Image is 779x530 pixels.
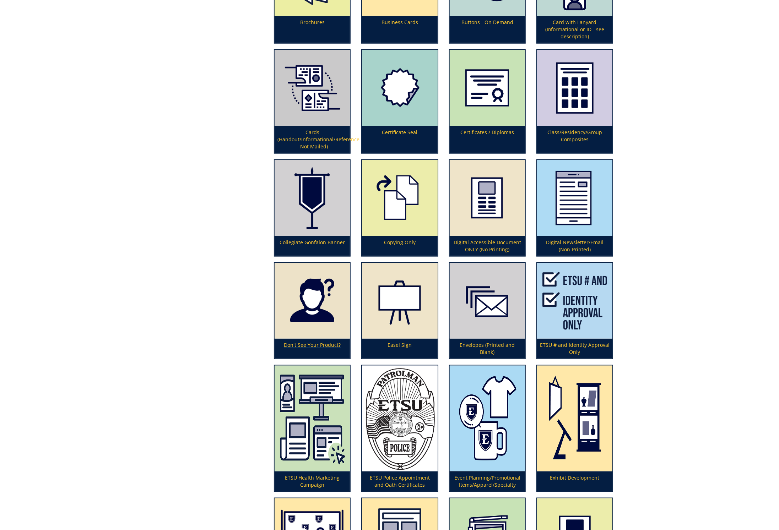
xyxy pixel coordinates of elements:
[362,160,437,236] img: copying-5a0f03feb07059.94806612.png
[362,160,437,256] a: Copying Only
[362,236,437,256] p: Copying Only
[362,366,437,471] img: policecertart-67a0f341ac7049.77219506.png
[450,50,525,126] img: certificates--diplomas-5a05f869a6b240.56065883.png
[537,263,612,359] a: ETSU # and Identity Approval Only
[537,236,612,256] p: Digital Newsletter/Email (Non-Printed)
[537,263,612,339] img: etsu%20assignment-617843c1f3e4b8.13589178.png
[450,366,525,471] img: promotional%20items%20icon-621cf3f26df267.81791671.png
[275,50,350,126] img: index%20reference%20card%20art-5b7c246b46b985.83964793.png
[362,50,437,153] a: Certificate Seal
[450,339,525,359] p: Envelopes (Printed and Blank)
[275,339,350,359] p: Don't See Your Product?
[450,160,525,236] img: eflyer-59838ae8965085.60431837.png
[275,126,350,153] p: Cards (Handout/Informational/Reference - Not Mailed)
[275,16,350,43] p: Brochures
[362,339,437,359] p: Easel Sign
[362,16,437,43] p: Business Cards
[275,263,350,339] img: dont%20see-5aa6baf09686e9.98073190.png
[275,366,350,491] a: ETSU Health Marketing Campaign
[450,16,525,43] p: Buttons - On Demand
[362,126,437,153] p: Certificate Seal
[537,126,612,153] p: Class/Residency/Group Composites
[537,50,612,126] img: class-composites-59482f17003723.28248747.png
[450,236,525,256] p: Digital Accessible Document ONLY (No Printing)
[450,126,525,153] p: Certificates / Diplomas
[450,50,525,153] a: Certificates / Diplomas
[275,263,350,359] a: Don't See Your Product?
[362,50,437,126] img: certificateseal-5a9714020dc3f7.12157616.png
[275,366,350,471] img: clinic%20project-6078417515ab93.06286557.png
[275,160,350,236] img: collegiate-(gonfalon)-banner-59482f3c476cc1.32530966.png
[362,366,437,491] a: ETSU Police Appointment and Oath Certificates
[537,366,612,491] a: Exhibit Development
[275,160,350,256] a: Collegiate Gonfalon Banner
[362,471,437,491] p: ETSU Police Appointment and Oath Certificates
[275,471,350,491] p: ETSU Health Marketing Campaign
[450,160,525,256] a: Digital Accessible Document ONLY (No Printing)
[275,236,350,256] p: Collegiate Gonfalon Banner
[537,339,612,359] p: ETSU # and Identity Approval Only
[537,160,612,256] a: Digital Newsletter/Email (Non-Printed)
[537,50,612,153] a: Class/Residency/Group Composites
[450,366,525,491] a: Event Planning/Promotional Items/Apparel/Specialty
[362,263,437,359] a: Easel Sign
[450,263,525,339] img: envelopes-(bulk-order)-594831b101c519.91017228.png
[450,471,525,491] p: Event Planning/Promotional Items/Apparel/Specialty
[275,50,350,153] a: Cards (Handout/Informational/Reference - Not Mailed)
[362,263,437,339] img: easel-sign-5948317bbd7738.25572313.png
[450,263,525,359] a: Envelopes (Printed and Blank)
[537,471,612,491] p: Exhibit Development
[537,366,612,471] img: exhibit-development-594920f68a9ea2.88934036.png
[537,16,612,43] p: Card with Lanyard (Informational or ID - see description)
[537,160,612,236] img: digital-newsletter-594830bb2b9201.48727129.png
